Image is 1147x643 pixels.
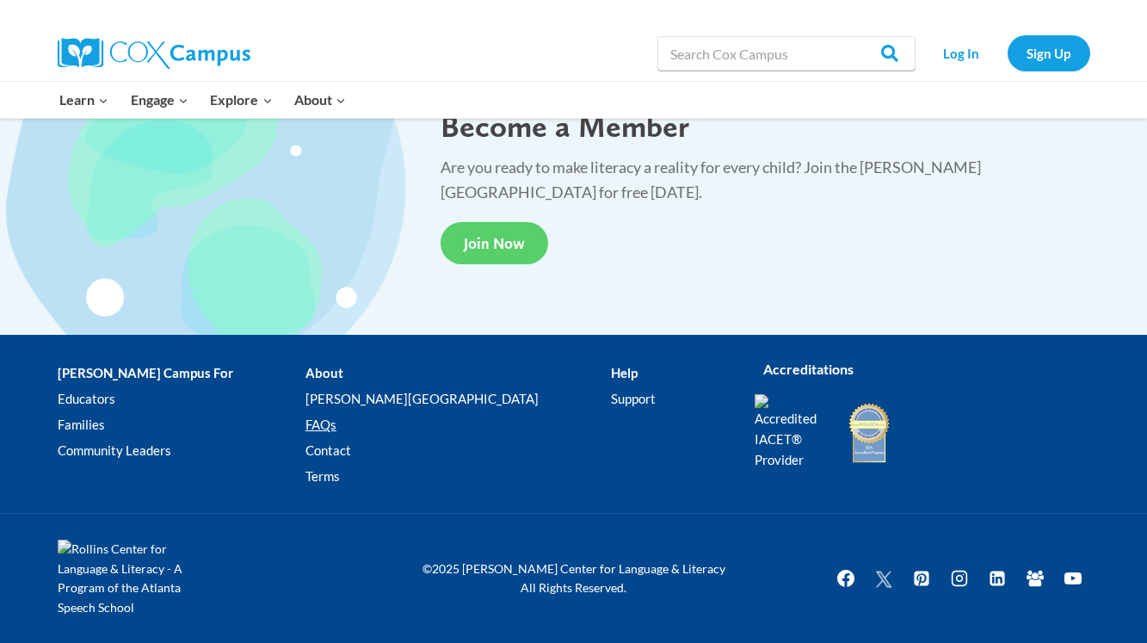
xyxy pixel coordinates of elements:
[763,361,854,377] strong: Accreditations
[305,438,611,464] a: Contact
[904,561,939,596] a: Pinterest
[1056,561,1090,596] a: YouTube
[657,36,916,71] input: Search Cox Campus
[283,82,357,118] button: Child menu of About
[755,394,828,470] img: Accredited IACET® Provider
[441,155,1095,205] p: Are you ready to make literacy a reality for every child? Join the [PERSON_NAME][GEOGRAPHIC_DATA]...
[873,569,894,589] img: Twitter X icon white
[305,386,611,412] a: [PERSON_NAME][GEOGRAPHIC_DATA]
[829,561,863,596] a: Facebook
[58,540,213,617] img: Rollins Center for Language & Literacy - A Program of the Atlanta Speech School
[200,82,284,118] button: Child menu of Explore
[1018,561,1052,596] a: Facebook Group
[305,412,611,438] a: FAQs
[441,222,548,264] a: Join Now
[611,386,728,412] a: Support
[942,561,977,596] a: Instagram
[410,560,737,598] p: ©2025 [PERSON_NAME] Center for Language & Literacy All Rights Reserved.
[866,561,901,596] a: Twitter
[924,35,1090,71] nav: Secondary Navigation
[305,464,611,490] a: Terms
[58,438,305,464] a: Community Leaders
[464,234,525,252] span: Join Now
[58,386,305,412] a: Educators
[441,108,689,145] span: Become a Member
[49,82,357,118] nav: Primary Navigation
[120,82,200,118] button: Child menu of Engage
[1008,35,1090,71] a: Sign Up
[924,35,999,71] a: Log In
[58,412,305,438] a: Families
[49,82,120,118] button: Child menu of Learn
[58,38,250,69] img: Cox Campus
[980,561,1014,596] a: Linkedin
[848,401,891,465] img: IDA Accredited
